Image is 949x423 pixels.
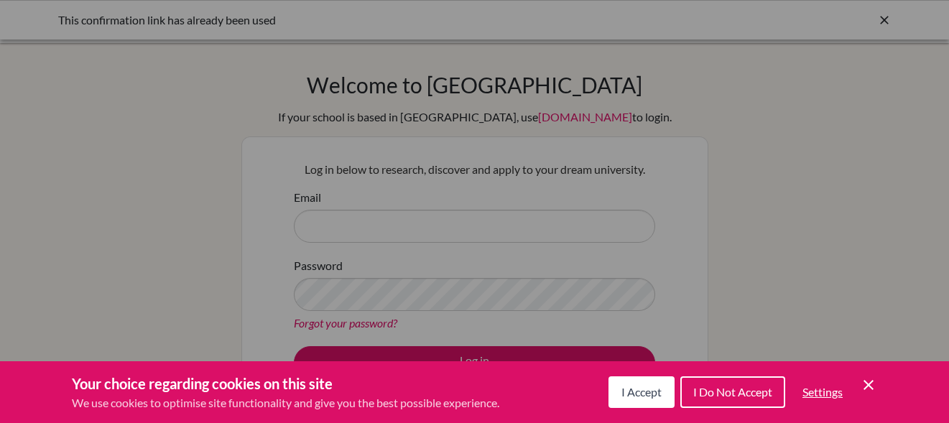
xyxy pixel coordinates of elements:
button: I Do Not Accept [680,376,785,408]
button: Settings [791,378,854,406]
p: We use cookies to optimise site functionality and give you the best possible experience. [72,394,499,412]
button: Save and close [860,376,877,394]
h3: Your choice regarding cookies on this site [72,373,499,394]
span: Settings [802,385,843,399]
span: I Do Not Accept [693,385,772,399]
span: I Accept [621,385,662,399]
button: I Accept [608,376,675,408]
